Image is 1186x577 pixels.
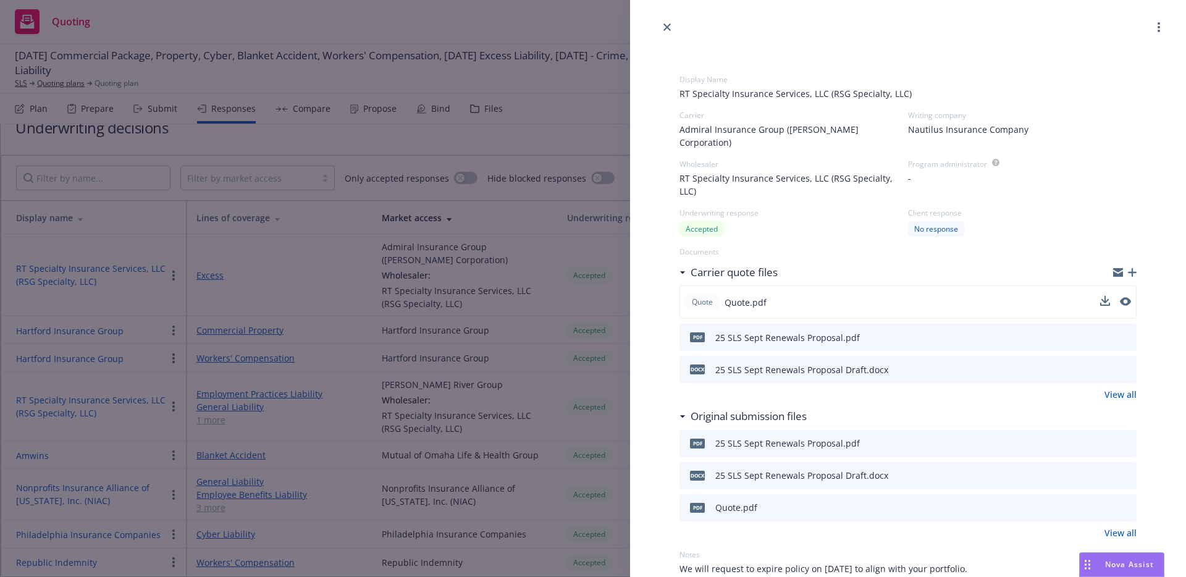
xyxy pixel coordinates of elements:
div: Writing company [908,110,1137,120]
div: Accepted [679,221,724,237]
button: Nova Assist [1079,552,1164,577]
div: 25 SLS Sept Renewals Proposal.pdf [715,331,860,344]
a: View all [1104,388,1137,401]
button: download file [1101,362,1111,377]
div: 25 SLS Sept Renewals Proposal Draft.docx [715,469,888,482]
button: preview file [1121,330,1132,345]
div: Client response [908,208,1137,218]
button: download file [1101,436,1111,451]
span: Quote [690,297,715,308]
button: download file [1100,296,1110,306]
button: preview file [1121,436,1132,451]
div: Documents [679,246,1137,257]
h3: Original submission files [691,408,807,424]
button: download file [1101,468,1111,483]
button: preview file [1121,468,1132,483]
div: Carrier quote files [679,264,778,280]
span: Nautilus Insurance Company [908,123,1028,136]
div: 25 SLS Sept Renewals Proposal Draft.docx [715,363,888,376]
span: Nova Assist [1105,559,1154,570]
span: Quote.pdf [725,296,767,309]
button: download file [1101,500,1111,515]
h3: Carrier quote files [691,264,778,280]
div: Display Name [679,74,1137,85]
button: preview file [1120,295,1131,310]
button: preview file [1121,500,1132,515]
span: - [908,172,911,185]
a: close [660,20,675,35]
a: View all [1104,526,1137,539]
button: download file [1101,330,1111,345]
div: Quote.pdf [715,501,757,514]
div: Carrier [679,110,908,120]
div: 25 SLS Sept Renewals Proposal.pdf [715,437,860,450]
span: pdf [690,439,705,448]
span: pdf [690,503,705,512]
div: Wholesaler [679,159,908,169]
button: download file [1100,295,1110,310]
span: RT Specialty Insurance Services, LLC (RSG Specialty, LLC) [679,87,1137,100]
div: Notes [679,549,1137,560]
div: Original submission files [679,408,807,424]
span: We will request to expire policy on [DATE] to align with your portfolio. [679,562,967,575]
div: No response [908,221,964,237]
div: Underwriting response [679,208,908,218]
span: docx [690,471,705,480]
span: docx [690,364,705,374]
span: pdf [690,332,705,342]
span: RT Specialty Insurance Services, LLC (RSG Specialty, LLC) [679,172,908,198]
div: Drag to move [1080,553,1095,576]
div: Program administrator [908,159,987,169]
button: preview file [1121,362,1132,377]
button: preview file [1120,297,1131,306]
span: Admiral Insurance Group ([PERSON_NAME] Corporation) [679,123,908,149]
